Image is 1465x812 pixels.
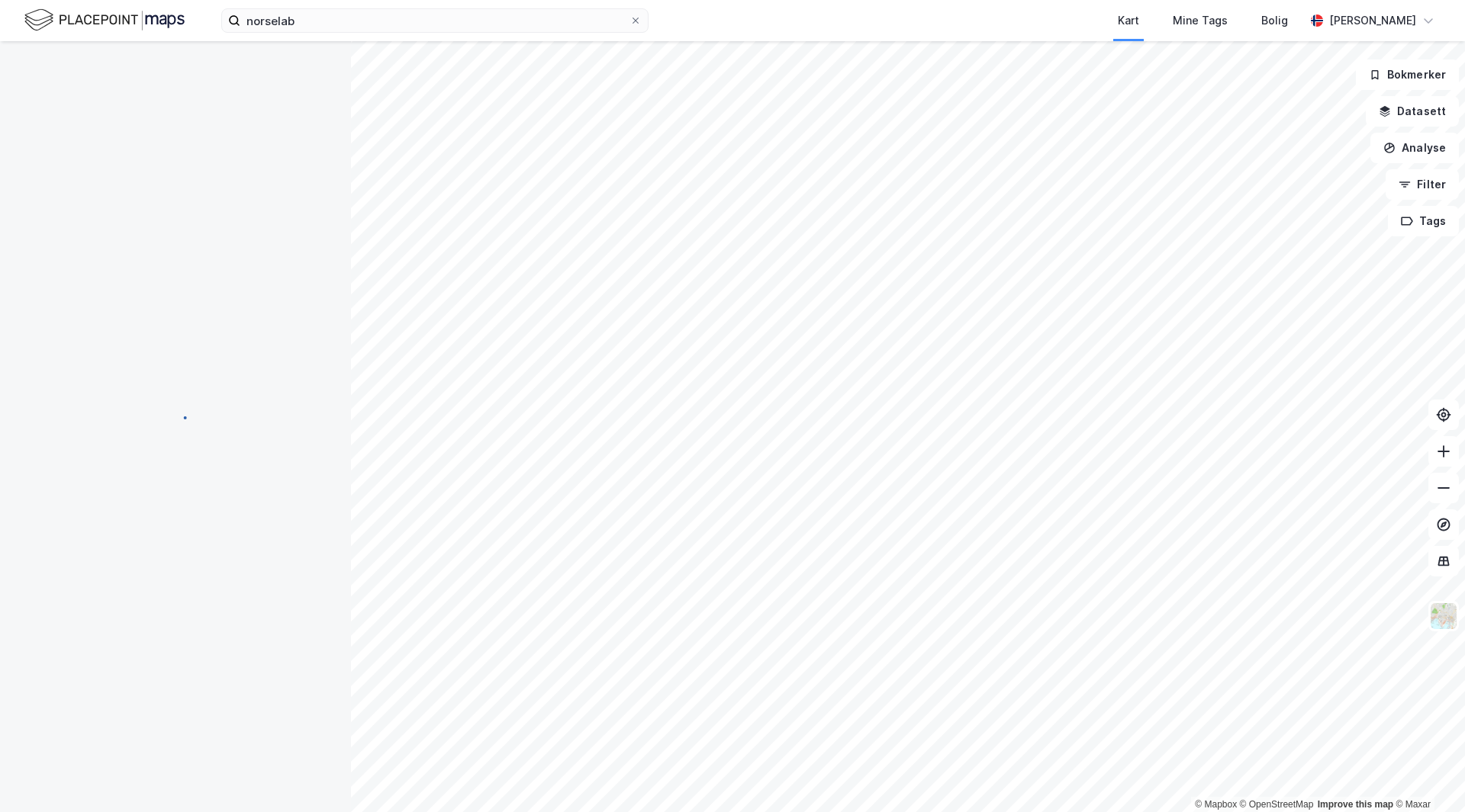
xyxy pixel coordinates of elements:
[1318,799,1393,810] a: Improve this map
[1370,133,1459,163] button: Analyse
[240,9,629,32] input: Søk på adresse, matrikkel, gårdeiere, leietakere eller personer
[1118,11,1139,30] div: Kart
[1389,739,1465,812] div: Kontrollprogram for chat
[1429,602,1458,631] img: Z
[1388,206,1459,236] button: Tags
[1195,799,1237,810] a: Mapbox
[1173,11,1228,30] div: Mine Tags
[1261,11,1288,30] div: Bolig
[1240,799,1314,810] a: OpenStreetMap
[1366,96,1459,127] button: Datasett
[1389,739,1465,812] iframe: Chat Widget
[163,406,188,430] img: spinner.a6d8c91a73a9ac5275cf975e30b51cfb.svg
[1386,169,1459,200] button: Filter
[1356,59,1459,90] button: Bokmerker
[24,7,185,34] img: logo.f888ab2527a4732fd821a326f86c7f29.svg
[1329,11,1416,30] div: [PERSON_NAME]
